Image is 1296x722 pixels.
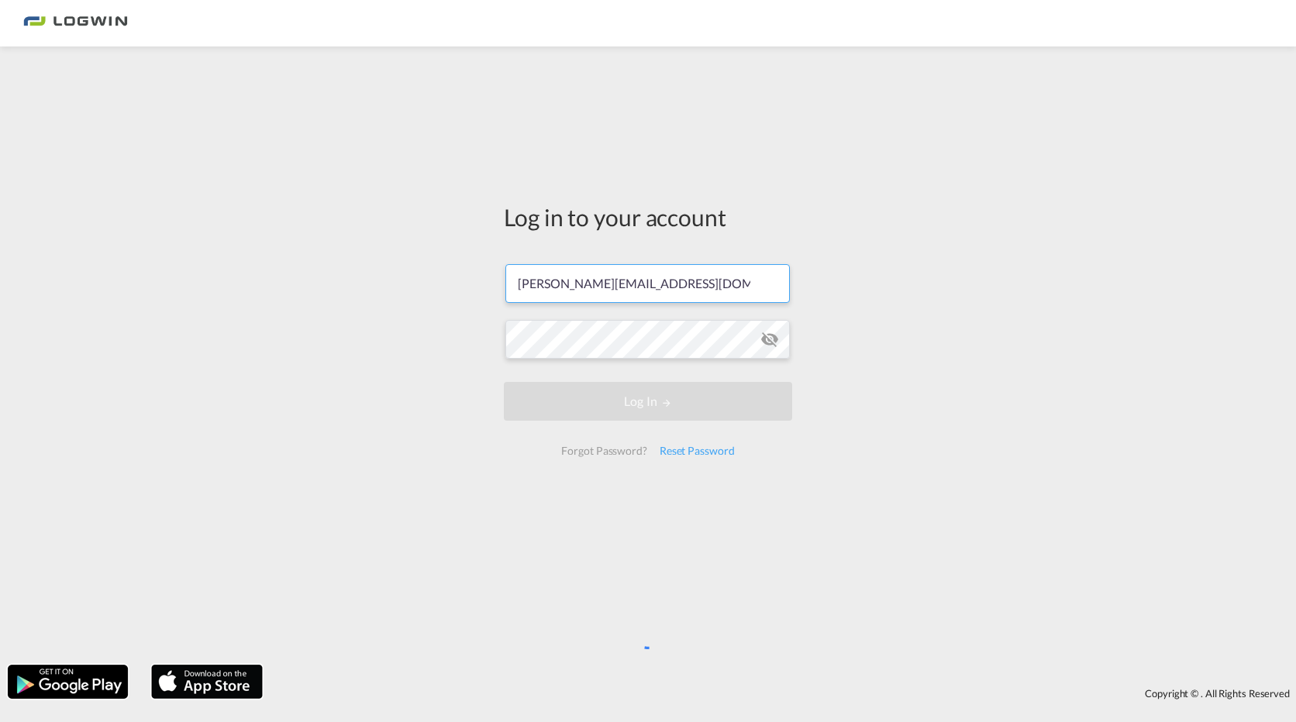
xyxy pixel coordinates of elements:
[271,680,1296,707] div: Copyright © . All Rights Reserved
[504,201,792,233] div: Log in to your account
[23,6,128,41] img: bc73a0e0d8c111efacd525e4c8ad7d32.png
[505,264,790,303] input: Enter email/phone number
[760,330,779,349] md-icon: icon-eye-off
[653,437,741,465] div: Reset Password
[150,663,264,700] img: apple.png
[555,437,653,465] div: Forgot Password?
[504,382,792,421] button: LOGIN
[6,663,129,700] img: google.png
